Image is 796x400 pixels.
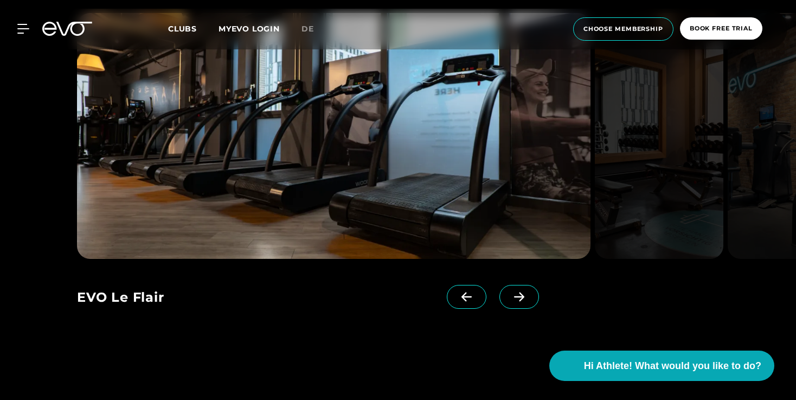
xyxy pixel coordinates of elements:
[677,17,766,41] a: book free trial
[219,24,280,34] a: MYEVO LOGIN
[168,23,219,34] a: Clubs
[570,17,677,41] a: choose membership
[690,24,753,33] span: book free trial
[584,359,761,373] span: Hi Athlete! What would you like to do?
[301,23,327,35] a: de
[595,13,723,259] img: evofitness
[168,24,197,34] span: Clubs
[549,351,774,381] button: Hi Athlete! What would you like to do?
[77,13,590,259] img: evofitness
[301,24,314,34] span: de
[583,24,663,34] span: choose membership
